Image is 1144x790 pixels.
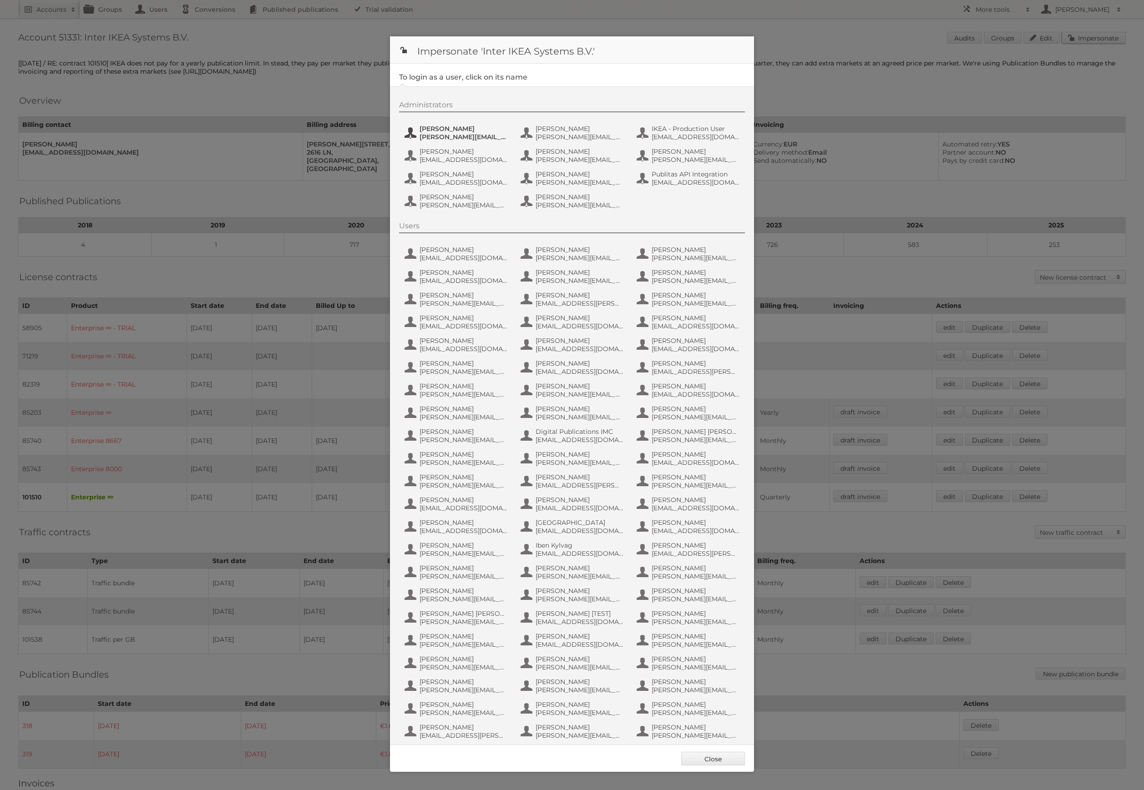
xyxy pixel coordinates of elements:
[399,101,745,112] div: Administrators
[636,146,743,165] button: [PERSON_NAME] [PERSON_NAME][EMAIL_ADDRESS][DOMAIN_NAME]
[652,133,740,141] span: [EMAIL_ADDRESS][DOMAIN_NAME]
[404,495,511,513] button: [PERSON_NAME] [EMAIL_ADDRESS][DOMAIN_NAME]
[536,518,624,527] span: [GEOGRAPHIC_DATA]
[536,268,624,277] span: [PERSON_NAME]
[420,572,508,580] span: [PERSON_NAME][EMAIL_ADDRESS][PERSON_NAME][DOMAIN_NAME]
[420,541,508,549] span: [PERSON_NAME]
[652,147,740,156] span: [PERSON_NAME]
[520,313,627,331] button: [PERSON_NAME] [EMAIL_ADDRESS][DOMAIN_NAME]
[652,458,740,467] span: [EMAIL_ADDRESS][DOMAIN_NAME]
[652,405,740,413] span: [PERSON_NAME]
[536,496,624,504] span: [PERSON_NAME]
[420,504,508,512] span: [EMAIL_ADDRESS][DOMAIN_NAME]
[420,277,508,285] span: [EMAIL_ADDRESS][DOMAIN_NAME]
[420,632,508,640] span: [PERSON_NAME]
[536,428,624,436] span: Digital Publications IMC
[536,663,624,671] span: [PERSON_NAME][EMAIL_ADDRESS][DOMAIN_NAME]
[636,124,743,142] button: IKEA - Production User [EMAIL_ADDRESS][DOMAIN_NAME]
[420,359,508,367] span: [PERSON_NAME]
[652,268,740,277] span: [PERSON_NAME]
[404,336,511,354] button: [PERSON_NAME] [EMAIL_ADDRESS][DOMAIN_NAME]
[420,723,508,731] span: [PERSON_NAME]
[520,609,627,627] button: [PERSON_NAME] [TEST] [EMAIL_ADDRESS][DOMAIN_NAME]
[399,73,527,81] legend: To login as a user, click on its name
[404,427,511,445] button: [PERSON_NAME] [PERSON_NAME][EMAIL_ADDRESS][DOMAIN_NAME]
[404,677,511,695] button: [PERSON_NAME] [PERSON_NAME][EMAIL_ADDRESS][PERSON_NAME][PERSON_NAME][DOMAIN_NAME]
[536,147,624,156] span: [PERSON_NAME]
[536,587,624,595] span: [PERSON_NAME]
[652,564,740,572] span: [PERSON_NAME]
[636,290,743,308] button: [PERSON_NAME] [PERSON_NAME][EMAIL_ADDRESS][PERSON_NAME][DOMAIN_NAME]
[404,124,511,142] button: [PERSON_NAME] [PERSON_NAME][EMAIL_ADDRESS][DOMAIN_NAME]
[420,518,508,527] span: [PERSON_NAME]
[536,700,624,709] span: [PERSON_NAME]
[636,336,743,354] button: [PERSON_NAME] [EMAIL_ADDRESS][DOMAIN_NAME]
[652,277,740,285] span: [PERSON_NAME][EMAIL_ADDRESS][DOMAIN_NAME]
[520,495,627,513] button: [PERSON_NAME] [EMAIL_ADDRESS][DOMAIN_NAME]
[420,133,508,141] span: [PERSON_NAME][EMAIL_ADDRESS][DOMAIN_NAME]
[399,221,745,233] div: Users
[536,572,624,580] span: [PERSON_NAME][EMAIL_ADDRESS][DOMAIN_NAME]
[636,267,743,286] button: [PERSON_NAME] [PERSON_NAME][EMAIL_ADDRESS][DOMAIN_NAME]
[652,359,740,367] span: [PERSON_NAME]
[652,390,740,398] span: [EMAIL_ADDRESS][DOMAIN_NAME]
[652,367,740,376] span: [EMAIL_ADDRESS][PERSON_NAME][DOMAIN_NAME]
[404,313,511,331] button: [PERSON_NAME] [EMAIL_ADDRESS][DOMAIN_NAME]
[404,722,511,740] button: [PERSON_NAME] [EMAIL_ADDRESS][PERSON_NAME][DOMAIN_NAME]
[652,587,740,595] span: [PERSON_NAME]
[536,609,624,618] span: [PERSON_NAME] [TEST]
[520,192,627,210] button: [PERSON_NAME] [PERSON_NAME][EMAIL_ADDRESS][DOMAIN_NAME]
[536,564,624,572] span: [PERSON_NAME]
[420,367,508,376] span: [PERSON_NAME][EMAIL_ADDRESS][DOMAIN_NAME]
[420,382,508,390] span: [PERSON_NAME]
[636,654,743,672] button: [PERSON_NAME] [PERSON_NAME][EMAIL_ADDRESS][PERSON_NAME][DOMAIN_NAME]
[420,170,508,178] span: [PERSON_NAME]
[652,413,740,421] span: [PERSON_NAME][EMAIL_ADDRESS][DOMAIN_NAME]
[536,178,624,186] span: [PERSON_NAME][EMAIL_ADDRESS][DOMAIN_NAME]
[536,299,624,307] span: [EMAIL_ADDRESS][PERSON_NAME][DOMAIN_NAME]
[636,495,743,513] button: [PERSON_NAME] [EMAIL_ADDRESS][DOMAIN_NAME]
[404,404,511,422] button: [PERSON_NAME] [PERSON_NAME][EMAIL_ADDRESS][PERSON_NAME][DOMAIN_NAME]
[520,518,627,536] button: [GEOGRAPHIC_DATA] [EMAIL_ADDRESS][DOMAIN_NAME]
[536,632,624,640] span: [PERSON_NAME]
[652,125,740,133] span: IKEA - Production User
[652,504,740,512] span: [EMAIL_ADDRESS][DOMAIN_NAME]
[652,549,740,558] span: [EMAIL_ADDRESS][PERSON_NAME][DOMAIN_NAME]
[536,337,624,345] span: [PERSON_NAME]
[536,359,624,367] span: [PERSON_NAME]
[636,518,743,536] button: [PERSON_NAME] [EMAIL_ADDRESS][DOMAIN_NAME]
[420,291,508,299] span: [PERSON_NAME]
[536,170,624,178] span: [PERSON_NAME]
[536,390,624,398] span: [PERSON_NAME][EMAIL_ADDRESS][PERSON_NAME][DOMAIN_NAME]
[536,314,624,322] span: [PERSON_NAME]
[652,473,740,481] span: [PERSON_NAME]
[652,246,740,254] span: [PERSON_NAME]
[420,678,508,686] span: [PERSON_NAME]
[636,358,743,377] button: [PERSON_NAME] [EMAIL_ADDRESS][PERSON_NAME][DOMAIN_NAME]
[520,336,627,354] button: [PERSON_NAME] [EMAIL_ADDRESS][DOMAIN_NAME]
[420,564,508,572] span: [PERSON_NAME]
[420,193,508,201] span: [PERSON_NAME]
[652,572,740,580] span: [PERSON_NAME][EMAIL_ADDRESS][DOMAIN_NAME]
[520,381,627,399] button: [PERSON_NAME] [PERSON_NAME][EMAIL_ADDRESS][PERSON_NAME][DOMAIN_NAME]
[536,345,624,353] span: [EMAIL_ADDRESS][DOMAIN_NAME]
[652,518,740,527] span: [PERSON_NAME]
[652,299,740,307] span: [PERSON_NAME][EMAIL_ADDRESS][PERSON_NAME][DOMAIN_NAME]
[652,686,740,694] span: [PERSON_NAME][EMAIL_ADDRESS][DOMAIN_NAME]
[420,549,508,558] span: [PERSON_NAME][EMAIL_ADDRESS][PERSON_NAME][DOMAIN_NAME]
[652,254,740,262] span: [PERSON_NAME][EMAIL_ADDRESS][DOMAIN_NAME]
[520,699,627,718] button: [PERSON_NAME] [PERSON_NAME][EMAIL_ADDRESS][PERSON_NAME][DOMAIN_NAME]
[420,595,508,603] span: [PERSON_NAME][EMAIL_ADDRESS][PERSON_NAME][DOMAIN_NAME]
[404,609,511,627] button: [PERSON_NAME] [PERSON_NAME] [PERSON_NAME][EMAIL_ADDRESS][PERSON_NAME][DOMAIN_NAME]
[404,267,511,286] button: [PERSON_NAME] [EMAIL_ADDRESS][DOMAIN_NAME]
[652,609,740,618] span: [PERSON_NAME]
[404,449,511,468] button: [PERSON_NAME] [PERSON_NAME][EMAIL_ADDRESS][PERSON_NAME][DOMAIN_NAME]
[420,686,508,694] span: [PERSON_NAME][EMAIL_ADDRESS][PERSON_NAME][PERSON_NAME][DOMAIN_NAME]
[420,473,508,481] span: [PERSON_NAME]
[536,193,624,201] span: [PERSON_NAME]
[536,413,624,421] span: [PERSON_NAME][EMAIL_ADDRESS][PERSON_NAME][DOMAIN_NAME]
[404,472,511,490] button: [PERSON_NAME] [PERSON_NAME][EMAIL_ADDRESS][PERSON_NAME][DOMAIN_NAME]
[520,427,627,445] button: Digital Publications IMC [EMAIL_ADDRESS][DOMAIN_NAME]
[536,436,624,444] span: [EMAIL_ADDRESS][DOMAIN_NAME]
[636,313,743,331] button: [PERSON_NAME] [EMAIL_ADDRESS][DOMAIN_NAME]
